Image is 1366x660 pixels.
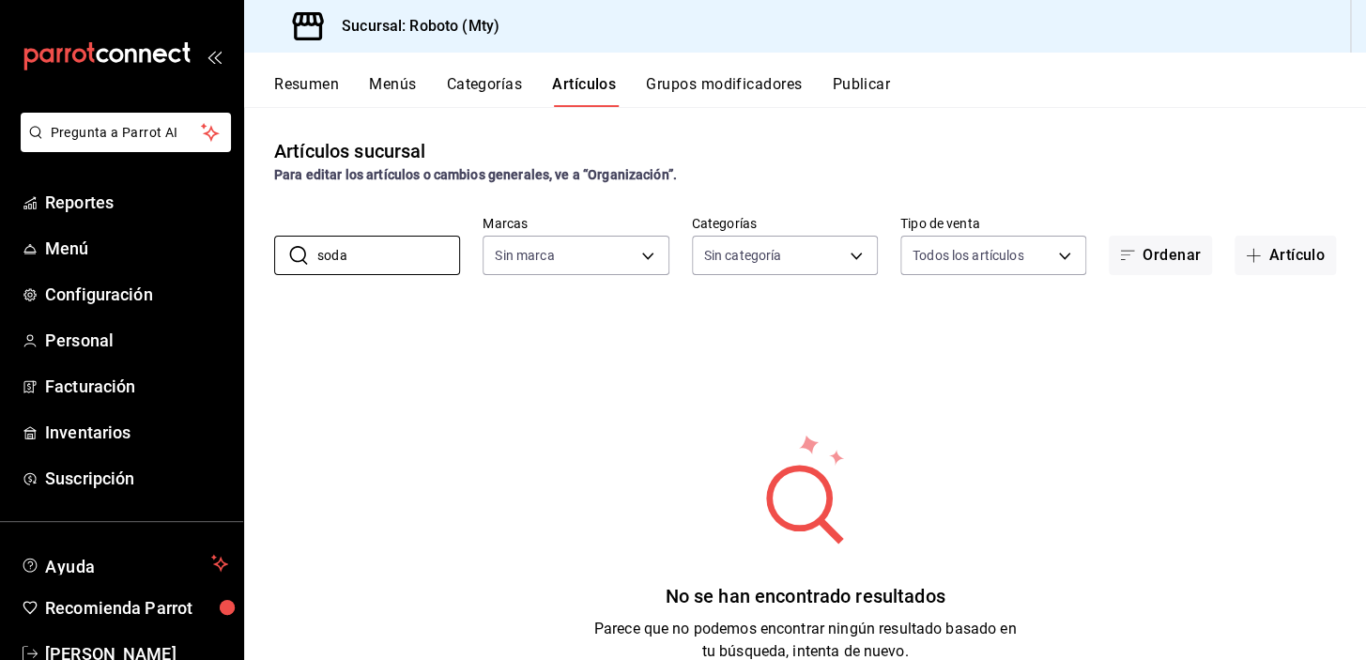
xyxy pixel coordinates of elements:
[51,123,202,143] span: Pregunta a Parrot AI
[45,236,228,261] span: Menú
[704,246,782,265] span: Sin categoría
[45,190,228,215] span: Reportes
[45,374,228,399] span: Facturación
[1235,236,1336,275] button: Artículo
[327,15,499,38] h3: Sucursal: Roboto (Mty)
[317,237,460,274] input: Buscar artículo
[447,75,523,107] button: Categorías
[274,75,1366,107] div: navigation tabs
[900,217,1086,230] label: Tipo de venta
[369,75,416,107] button: Menús
[274,75,339,107] button: Resumen
[45,328,228,353] span: Personal
[45,595,228,621] span: Recomienda Parrot
[832,75,890,107] button: Publicar
[21,113,231,152] button: Pregunta a Parrot AI
[45,282,228,307] span: Configuración
[45,552,204,575] span: Ayuda
[45,420,228,445] span: Inventarios
[274,137,425,165] div: Artículos sucursal
[552,75,616,107] button: Artículos
[594,582,1017,610] div: No se han encontrado resultados
[1109,236,1212,275] button: Ordenar
[692,217,878,230] label: Categorías
[594,620,1017,660] span: Parece que no podemos encontrar ningún resultado basado en tu búsqueda, intenta de nuevo.
[495,246,554,265] span: Sin marca
[207,49,222,64] button: open_drawer_menu
[45,466,228,491] span: Suscripción
[646,75,802,107] button: Grupos modificadores
[913,246,1024,265] span: Todos los artículos
[483,217,668,230] label: Marcas
[13,136,231,156] a: Pregunta a Parrot AI
[274,167,677,182] strong: Para editar los artículos o cambios generales, ve a “Organización”.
